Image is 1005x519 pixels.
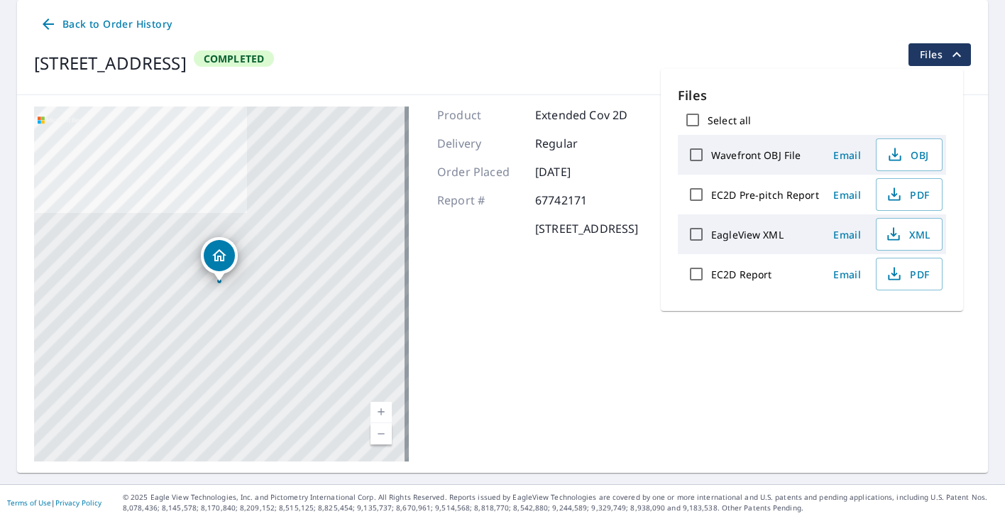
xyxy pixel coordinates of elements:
[55,498,101,508] a: Privacy Policy
[830,268,864,281] span: Email
[437,163,522,180] p: Order Placed
[370,423,392,444] a: Current Level 17, Zoom Out
[535,220,638,237] p: [STREET_ADDRESS]
[825,144,870,166] button: Email
[711,228,784,241] label: EagleView XML
[876,138,943,171] button: OBJ
[678,86,946,105] p: Files
[535,106,627,124] p: Extended Cov 2D
[885,186,930,203] span: PDF
[201,237,238,281] div: Dropped pin, building 1, Residential property, 806 S Rose St Stuttgart, AR 72160
[908,43,971,66] button: filesDropdownBtn-67742171
[437,192,522,209] p: Report #
[825,224,870,246] button: Email
[830,228,864,241] span: Email
[825,184,870,206] button: Email
[7,498,101,507] p: |
[830,188,864,202] span: Email
[876,218,943,251] button: XML
[825,263,870,285] button: Email
[40,16,172,33] span: Back to Order History
[876,258,943,290] button: PDF
[711,148,801,162] label: Wavefront OBJ File
[535,163,620,180] p: [DATE]
[711,268,771,281] label: EC2D Report
[885,146,930,163] span: OBJ
[7,498,51,508] a: Terms of Use
[885,226,930,243] span: XML
[123,492,998,513] p: © 2025 Eagle View Technologies, Inc. and Pictometry International Corp. All Rights Reserved. Repo...
[830,148,864,162] span: Email
[34,11,177,38] a: Back to Order History
[437,135,522,152] p: Delivery
[437,106,522,124] p: Product
[535,135,620,152] p: Regular
[535,192,620,209] p: 67742171
[370,402,392,423] a: Current Level 17, Zoom In
[920,46,965,63] span: Files
[711,188,819,202] label: EC2D Pre-pitch Report
[876,178,943,211] button: PDF
[885,266,930,283] span: PDF
[708,114,751,127] label: Select all
[34,50,187,76] div: [STREET_ADDRESS]
[195,52,273,65] span: Completed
